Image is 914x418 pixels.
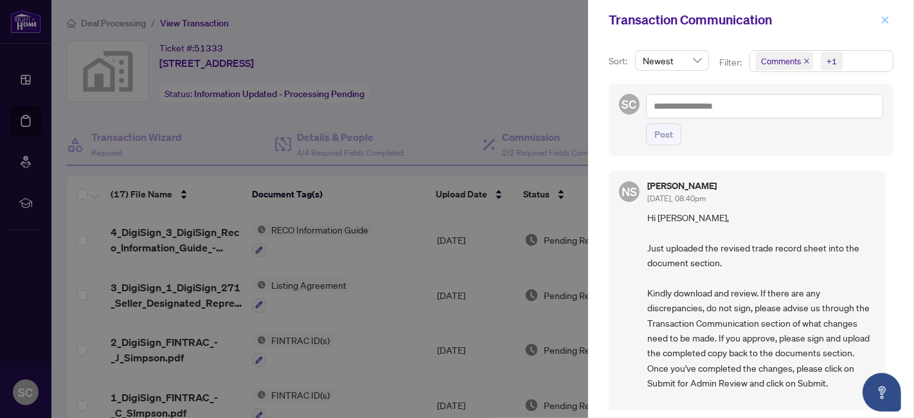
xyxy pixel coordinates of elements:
h5: [PERSON_NAME] [647,181,717,190]
span: close [881,15,890,24]
button: Post [646,123,681,145]
span: Comments [761,55,801,68]
span: NS [622,183,637,201]
span: close [803,58,810,64]
p: Filter: [719,55,744,69]
span: [DATE], 08:40pm [647,194,706,203]
button: Open asap [863,373,901,412]
span: SC [622,95,637,113]
p: Sort: [609,54,630,68]
span: Newest [643,51,701,70]
div: +1 [827,55,837,68]
span: Comments [755,52,813,70]
div: Transaction Communication [609,10,877,30]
